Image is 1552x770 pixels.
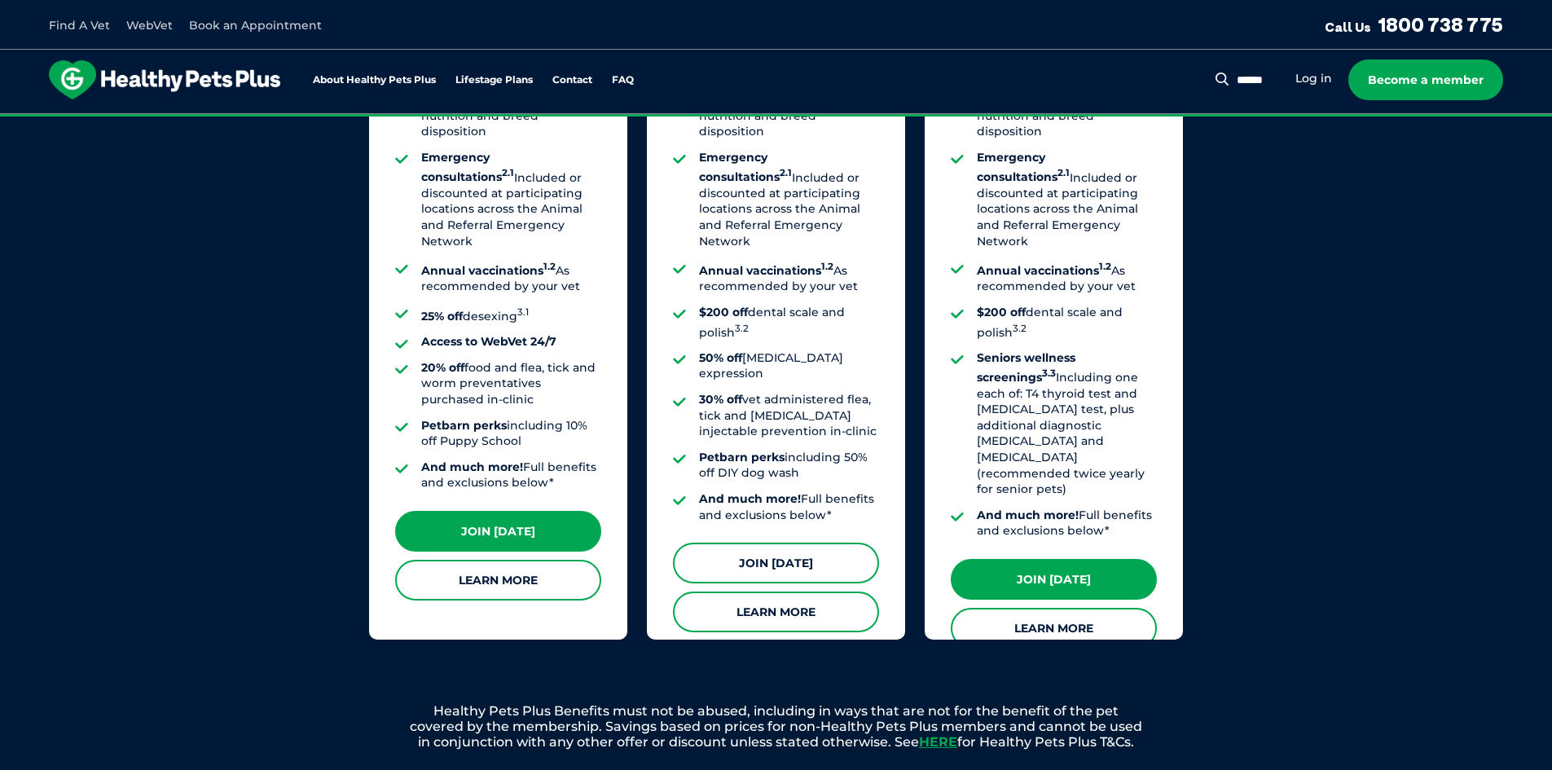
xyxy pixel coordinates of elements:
img: hpp-logo [49,60,280,99]
button: Search [1212,71,1233,87]
li: desexing [421,305,601,324]
a: Join [DATE] [951,559,1157,600]
strong: 20% off [421,360,464,375]
strong: And much more! [421,460,523,474]
a: WebVet [126,18,173,33]
li: Including one each of: T4 thyroid test and [MEDICAL_DATA] test, plus additional diagnostic [MEDIC... [977,350,1157,498]
li: Included or discounted at participating locations across the Animal and Referral Emergency Network [977,150,1157,249]
sup: 1.2 [821,261,833,272]
strong: And much more! [977,508,1079,522]
li: As recommended by your vet [421,259,601,295]
strong: $200 off [977,305,1026,319]
a: About Healthy Pets Plus [313,75,436,86]
a: Become a member [1348,59,1503,100]
strong: 50% off [699,350,742,365]
li: Included or discounted at participating locations across the Animal and Referral Emergency Network [699,150,879,249]
strong: And much more! [699,491,801,506]
strong: 25% off [421,309,463,323]
li: including 10% off Puppy School [421,418,601,450]
li: Full benefits and exclusions below* [977,508,1157,539]
a: Learn More [673,592,879,632]
a: Log in [1295,71,1332,86]
strong: Annual vaccinations [977,263,1111,278]
sup: 3.1 [517,306,529,318]
sup: 2.1 [780,168,792,179]
li: As recommended by your vet [977,259,1157,295]
li: [MEDICAL_DATA] expression [699,350,879,382]
a: Join [DATE] [395,511,601,552]
strong: Annual vaccinations [421,263,556,278]
a: Contact [552,75,592,86]
strong: Emergency consultations [977,150,1070,184]
li: dental scale and polish [977,305,1157,341]
p: Healthy Pets Plus Benefits must not be abused, including in ways that are not for the benefit of ... [353,703,1200,750]
a: Learn More [395,560,601,601]
a: HERE [919,734,957,750]
sup: 2.1 [1057,168,1070,179]
li: dental scale and polish [699,305,879,341]
a: FAQ [612,75,634,86]
a: Lifestage Plans [455,75,533,86]
a: Book an Appointment [189,18,322,33]
sup: 1.2 [543,261,556,272]
li: Full benefits and exclusions below* [421,460,601,491]
li: Included or discounted at participating locations across the Animal and Referral Emergency Network [421,150,601,249]
sup: 3.2 [1013,323,1027,334]
strong: Seniors wellness screenings [977,350,1075,385]
strong: Emergency consultations [699,150,792,184]
span: Call Us [1325,19,1371,35]
strong: Access to WebVet 24/7 [421,334,556,349]
a: Find A Vet [49,18,110,33]
a: Join [DATE] [673,543,879,583]
sup: 1.2 [1099,261,1111,272]
li: including 50% off DIY dog wash [699,450,879,482]
li: Full benefits and exclusions below* [699,491,879,523]
strong: Petbarn perks [421,418,507,433]
li: As recommended by your vet [699,259,879,295]
span: Proactive, preventative wellness program designed to keep your pet healthier and happier for longer [472,114,1080,129]
li: vet administered flea, tick and [MEDICAL_DATA] injectable prevention in-clinic [699,392,879,440]
a: Call Us1800 738 775 [1325,12,1503,37]
li: food and flea, tick and worm preventatives purchased in-clinic [421,360,601,408]
sup: 3.3 [1042,367,1056,379]
strong: Emergency consultations [421,150,514,184]
strong: 30% off [699,392,742,407]
strong: Petbarn perks [699,450,785,464]
sup: 2.1 [502,168,514,179]
sup: 3.2 [735,323,749,334]
strong: Annual vaccinations [699,263,833,278]
a: Learn More [951,608,1157,649]
strong: $200 off [699,305,748,319]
